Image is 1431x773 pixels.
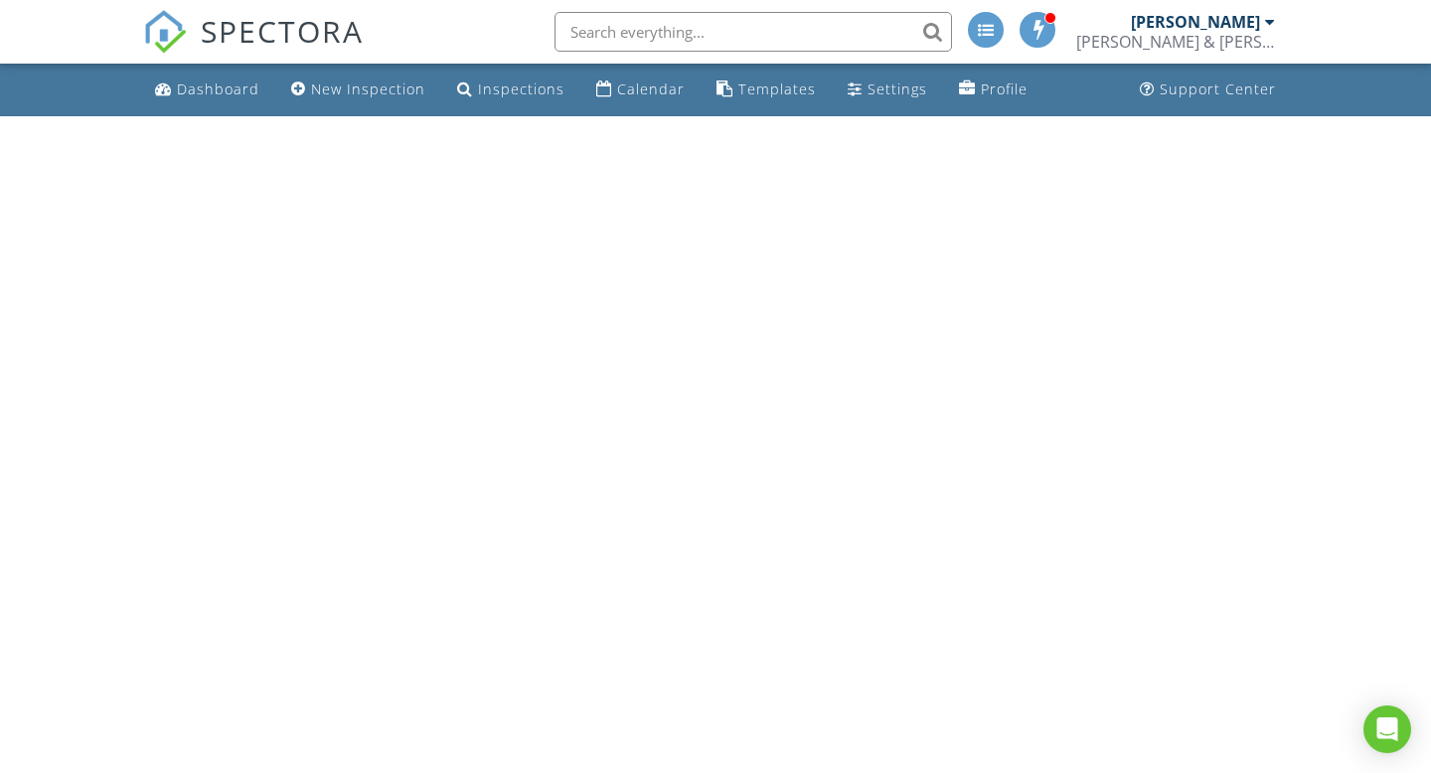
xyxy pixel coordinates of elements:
[588,72,693,108] a: Calendar
[951,72,1035,108] a: Company Profile
[311,79,425,98] div: New Inspection
[709,72,824,108] a: Templates
[738,79,816,98] div: Templates
[449,72,572,108] a: Inspections
[1131,12,1260,32] div: [PERSON_NAME]
[201,10,364,52] span: SPECTORA
[1160,79,1276,98] div: Support Center
[177,79,259,98] div: Dashboard
[1076,32,1275,52] div: Bryan & Bryan Inspections
[555,12,952,52] input: Search everything...
[143,27,364,69] a: SPECTORA
[143,10,187,54] img: The Best Home Inspection Software - Spectora
[147,72,267,108] a: Dashboard
[868,79,927,98] div: Settings
[617,79,685,98] div: Calendar
[478,79,564,98] div: Inspections
[981,79,1028,98] div: Profile
[1363,705,1411,753] div: Open Intercom Messenger
[283,72,433,108] a: New Inspection
[840,72,935,108] a: Settings
[1132,72,1284,108] a: Support Center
